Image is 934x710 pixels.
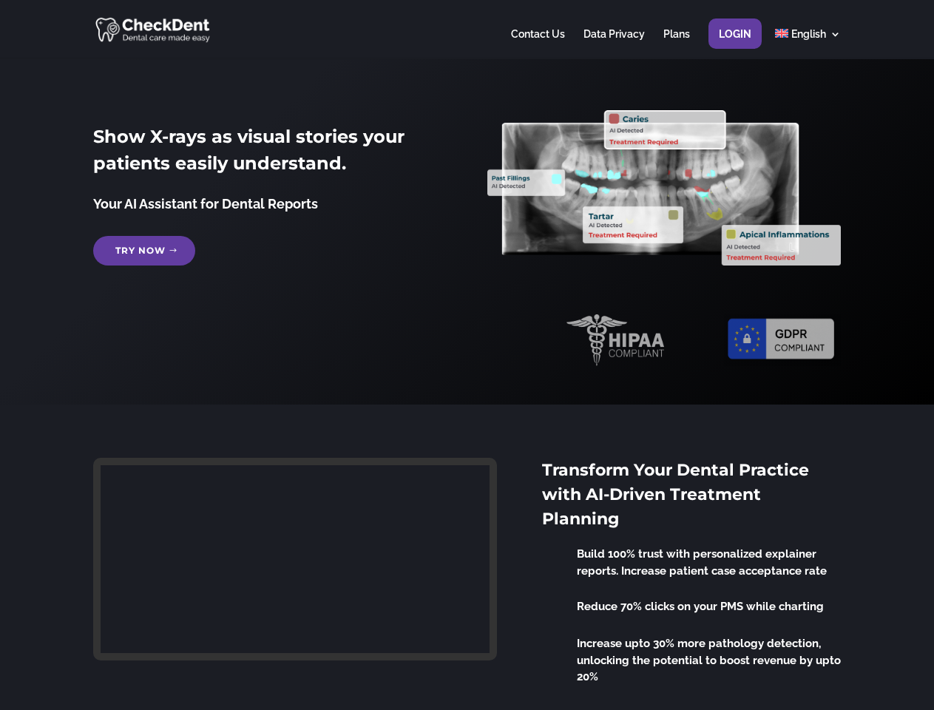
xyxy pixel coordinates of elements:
[487,110,840,266] img: X_Ray_annotated
[719,29,751,58] a: Login
[542,460,809,529] span: Transform Your Dental Practice with AI-Driven Treatment Planning
[93,236,195,266] a: Try Now
[791,28,826,40] span: English
[93,196,318,212] span: Your AI Assistant for Dental Reports
[583,29,645,58] a: Data Privacy
[577,637,841,683] span: Increase upto 30% more pathology detection, unlocking the potential to boost revenue by upto 20%
[511,29,565,58] a: Contact Us
[95,15,211,44] img: CheckDent AI
[577,547,827,578] span: Build 100% trust with personalized explainer reports. Increase patient case acceptance rate
[663,29,690,58] a: Plans
[577,600,824,613] span: Reduce 70% clicks on your PMS while charting
[775,29,841,58] a: English
[93,124,446,184] h2: Show X-rays as visual stories your patients easily understand.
